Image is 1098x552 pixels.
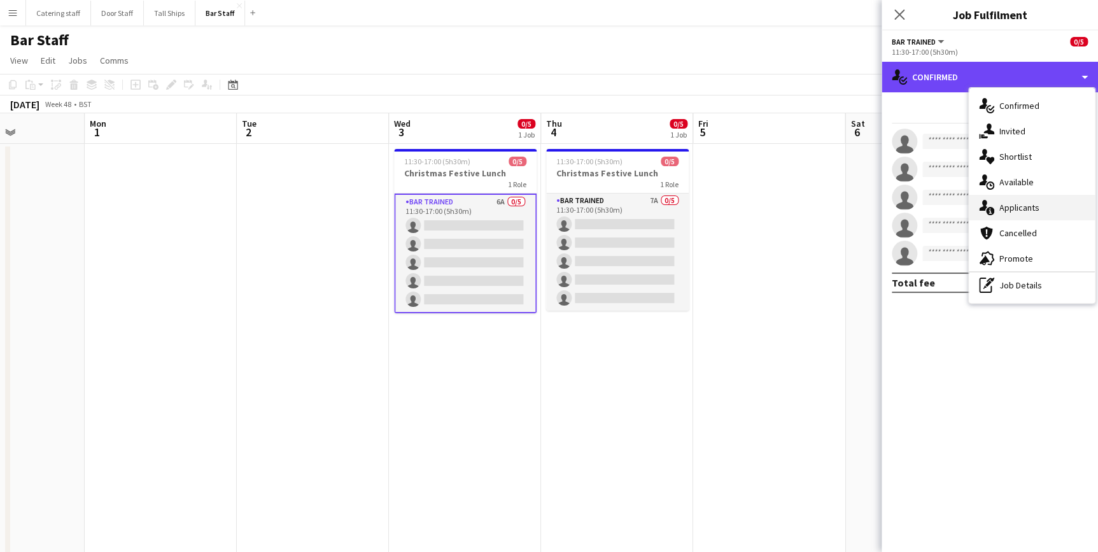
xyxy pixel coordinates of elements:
[195,1,245,25] button: Bar Staff
[392,125,411,139] span: 3
[144,1,195,25] button: Tall Ships
[88,125,106,139] span: 1
[394,118,411,129] span: Wed
[518,130,535,139] div: 1 Job
[892,276,935,289] div: Total fee
[546,118,562,129] span: Thu
[508,180,526,189] span: 1 Role
[696,125,708,139] span: 5
[91,1,144,25] button: Door Staff
[660,180,679,189] span: 1 Role
[90,118,106,129] span: Mon
[546,149,689,311] app-job-card: 11:30-17:00 (5h30m)0/5Christmas Festive Lunch1 RoleBar trained7A0/511:30-17:00 (5h30m)
[42,99,74,109] span: Week 48
[882,6,1098,23] h3: Job Fulfilment
[1070,37,1088,46] span: 0/5
[999,125,1025,137] span: Invited
[546,194,689,311] app-card-role: Bar trained7A0/511:30-17:00 (5h30m)
[26,1,91,25] button: Catering staff
[698,118,708,129] span: Fri
[10,31,69,50] h1: Bar Staff
[394,194,537,313] app-card-role: Bar trained6A0/511:30-17:00 (5h30m)
[41,55,55,66] span: Edit
[892,37,946,46] button: Bar trained
[517,119,535,129] span: 0/5
[999,176,1034,188] span: Available
[63,52,92,69] a: Jobs
[999,227,1037,239] span: Cancelled
[848,125,864,139] span: 6
[79,99,92,109] div: BST
[509,157,526,166] span: 0/5
[556,157,623,166] span: 11:30-17:00 (5h30m)
[394,149,537,313] app-job-card: 11:30-17:00 (5h30m)0/5Christmas Festive Lunch1 RoleBar trained6A0/511:30-17:00 (5h30m)
[240,125,257,139] span: 2
[999,151,1032,162] span: Shortlist
[10,55,28,66] span: View
[892,47,1088,57] div: 11:30-17:00 (5h30m)
[394,167,537,179] h3: Christmas Festive Lunch
[5,52,33,69] a: View
[546,167,689,179] h3: Christmas Festive Lunch
[242,118,257,129] span: Tue
[36,52,60,69] a: Edit
[544,125,562,139] span: 4
[95,52,134,69] a: Comms
[969,272,1095,298] div: Job Details
[404,157,470,166] span: 11:30-17:00 (5h30m)
[670,119,687,129] span: 0/5
[100,55,129,66] span: Comms
[10,98,39,111] div: [DATE]
[892,37,936,46] span: Bar trained
[882,62,1098,92] div: Confirmed
[999,253,1033,264] span: Promote
[999,202,1039,213] span: Applicants
[850,118,864,129] span: Sat
[661,157,679,166] span: 0/5
[999,100,1039,111] span: Confirmed
[68,55,87,66] span: Jobs
[670,130,687,139] div: 1 Job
